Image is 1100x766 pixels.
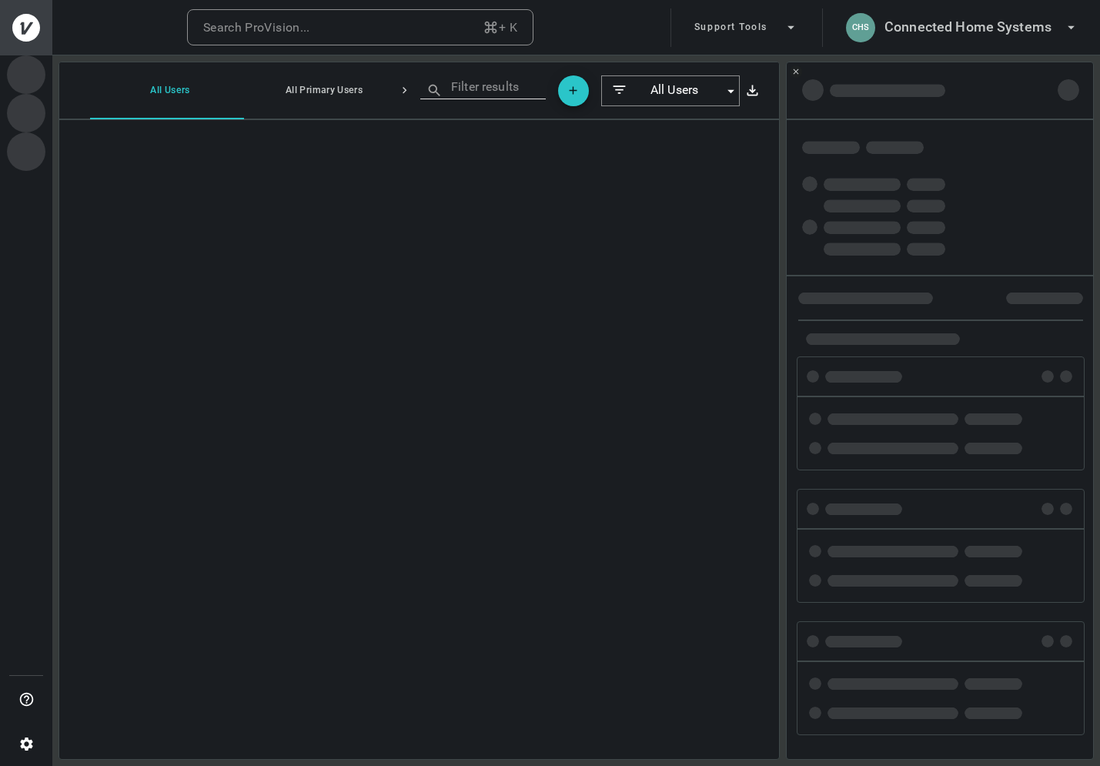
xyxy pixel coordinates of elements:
div: Search ProVision... [203,17,310,38]
button: Create User [558,75,589,106]
span: All Users [629,82,721,99]
div: CHS [846,13,875,42]
button: All Primary Users [244,62,398,119]
h6: Connected Home Systems [884,16,1052,38]
button: CHSConnected Home Systems [840,8,1085,47]
svg: Close Side Panel [791,67,801,76]
button: All Users [90,62,244,119]
input: Filter results [451,75,523,99]
div: + K [483,17,517,38]
button: Close Side Panel [790,65,802,78]
button: Search ProVision...+ K [187,9,533,46]
button: Export results [738,75,767,106]
button: Support Tools [688,8,805,47]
